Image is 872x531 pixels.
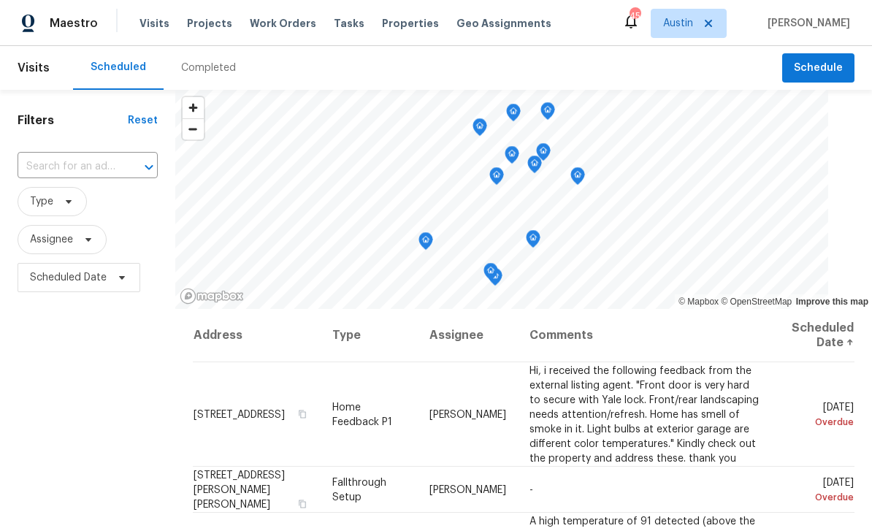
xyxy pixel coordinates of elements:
span: Assignee [30,232,73,247]
span: Austin [663,16,693,31]
div: Map marker [483,263,498,286]
canvas: Map [175,90,828,309]
span: Zoom out [183,119,204,140]
span: [DATE] [785,402,854,429]
button: Open [139,157,159,177]
span: [PERSON_NAME] [429,484,506,494]
div: Map marker [473,118,487,141]
a: Improve this map [796,297,868,307]
span: Scheduled Date [30,270,107,285]
div: Map marker [418,232,433,255]
div: Overdue [785,489,854,504]
span: Type [30,194,53,209]
span: Hi, i received the following feedback from the external listing agent. "Front door is very hard t... [529,365,759,463]
th: Comments [518,309,773,362]
div: Map marker [488,268,502,291]
span: Geo Assignments [456,16,551,31]
div: Map marker [540,102,555,125]
input: Search for an address... [18,156,117,178]
span: Tasks [334,18,364,28]
div: Overdue [785,414,854,429]
div: Map marker [527,156,542,178]
div: 45 [630,9,640,23]
span: Maestro [50,16,98,31]
span: Schedule [794,59,843,77]
th: Assignee [418,309,518,362]
button: Zoom in [183,97,204,118]
span: Work Orders [250,16,316,31]
button: Copy Address [296,407,309,420]
span: [PERSON_NAME] [762,16,850,31]
span: [PERSON_NAME] [429,409,506,419]
a: OpenStreetMap [721,297,792,307]
div: Map marker [536,143,551,166]
a: Mapbox [678,297,719,307]
div: Map marker [505,146,519,169]
span: [STREET_ADDRESS][PERSON_NAME][PERSON_NAME] [194,470,285,509]
span: Properties [382,16,439,31]
span: Fallthrough Setup [332,477,386,502]
span: Visits [139,16,169,31]
span: - [529,484,533,494]
div: Map marker [489,167,504,190]
span: Projects [187,16,232,31]
div: Scheduled [91,60,146,75]
span: Visits [18,52,50,84]
span: [STREET_ADDRESS] [194,409,285,419]
div: Reset [128,113,158,128]
th: Type [321,309,418,362]
button: Schedule [782,53,854,83]
a: Mapbox homepage [180,288,244,305]
th: Address [193,309,321,362]
th: Scheduled Date ↑ [773,309,854,362]
div: Completed [181,61,236,75]
button: Copy Address [296,497,309,510]
div: Map marker [526,230,540,253]
button: Zoom out [183,118,204,140]
div: Map marker [570,167,585,190]
div: Map marker [506,104,521,126]
span: Home Feedback P1 [332,402,392,427]
span: [DATE] [785,477,854,504]
h1: Filters [18,113,128,128]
